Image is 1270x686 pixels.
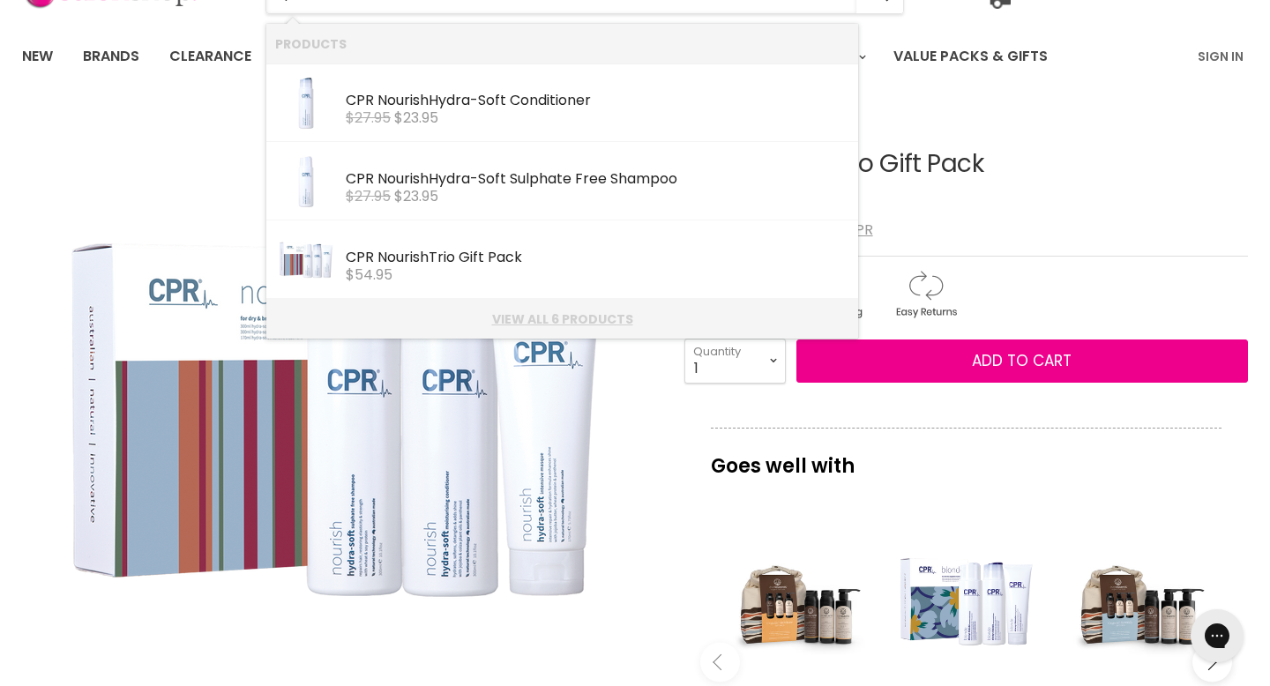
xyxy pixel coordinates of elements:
li: Products: CPR Nourish Trio Gift Pack [266,220,858,299]
b: Nourish [377,90,429,110]
s: $27.95 [346,186,391,206]
ul: Main menu [9,31,1124,82]
a: Sign In [1187,38,1254,75]
select: Quantity [684,339,786,383]
a: Brands [70,38,153,75]
b: CPR [346,90,374,110]
span: $23.95 [394,108,438,128]
img: returns.gif [878,267,972,321]
b: CPR [346,247,374,267]
li: Products: CPR Nourish Hydra-Soft Conditioner [266,63,858,142]
li: Products [266,24,858,63]
span: Add to cart [972,350,1072,371]
div: Hydra-Soft Conditioner [346,93,849,111]
b: Nourish [377,168,429,189]
img: CPR_2501_Nourish_Hydra-softMoistrisingConditioner_300ml_200x.jpg [275,72,337,134]
s: $27.95 [346,108,391,128]
div: Trio Gift Pack [346,250,849,268]
b: Nourish [377,247,429,267]
span: $23.95 [394,186,438,206]
li: View All [266,299,858,339]
a: View all 6 products [275,312,849,326]
img: CPR_2500_Nourish_Hydra-softSulphateFreeShampoo_300ml_200x.jpg [275,151,337,213]
button: Add to cart [796,339,1248,384]
span: $54.95 [346,265,392,285]
a: Clearance [156,38,265,75]
iframe: Gorgias live chat messenger [1182,603,1252,668]
img: 2585_NourishPack_Products2025_200x.png [275,229,337,291]
b: CPR [346,168,374,189]
a: New [9,38,66,75]
li: Products: CPR Nourish Hydra-Soft Sulphate Free Shampoo [266,142,858,220]
h1: CPR Nourish Trio Gift Pack [684,151,1248,178]
div: Hydra-Soft Sulphate Free Shampoo [346,171,849,190]
a: Value Packs & Gifts [880,38,1061,75]
p: Goes well with [711,428,1221,486]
